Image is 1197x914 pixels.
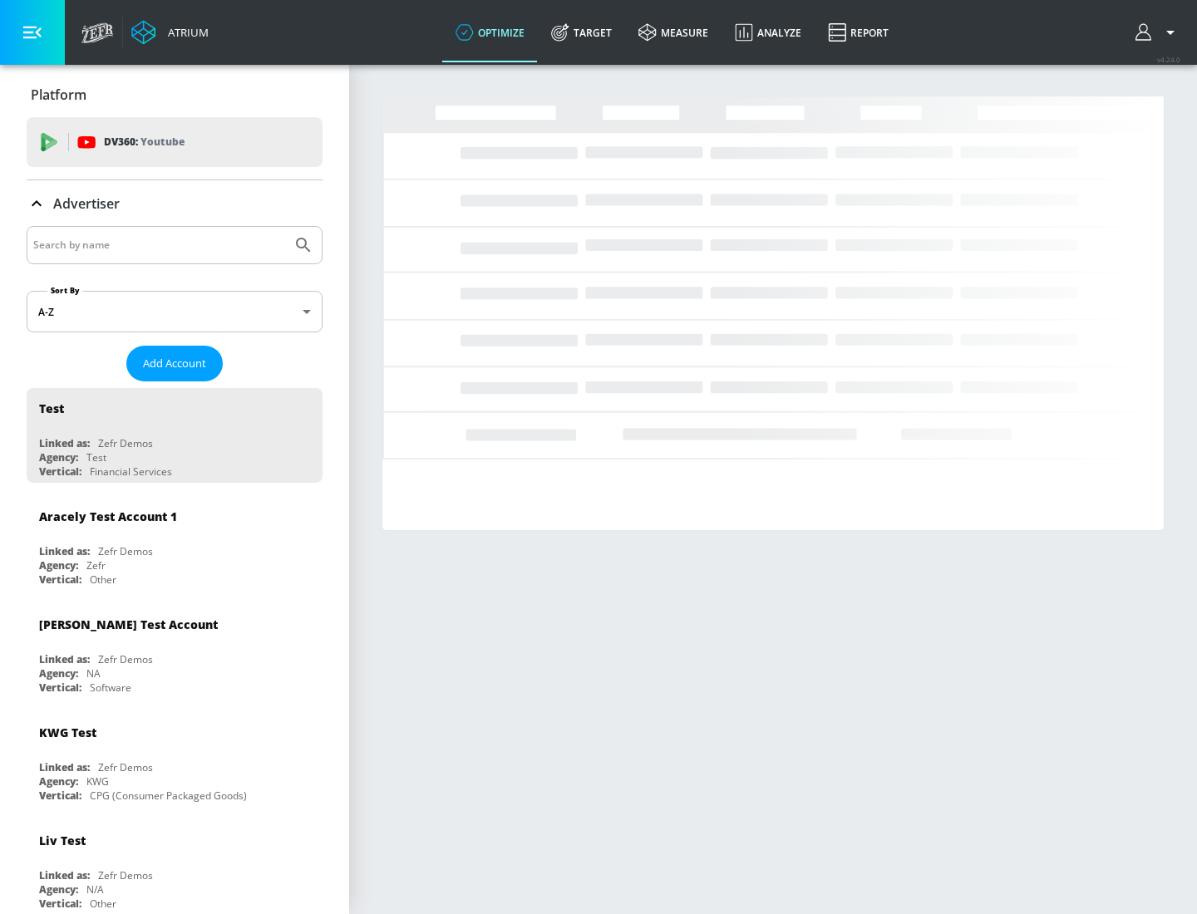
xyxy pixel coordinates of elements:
[39,558,78,572] div: Agency:
[39,882,78,897] div: Agency:
[98,436,153,450] div: Zefr Demos
[39,725,96,740] div: KWG Test
[27,71,323,118] div: Platform
[126,346,223,381] button: Add Account
[27,604,323,699] div: [PERSON_NAME] Test AccountLinked as:Zefr DemosAgency:NAVertical:Software
[39,760,90,774] div: Linked as:
[90,789,247,803] div: CPG (Consumer Packaged Goods)
[31,86,86,104] p: Platform
[39,666,78,681] div: Agency:
[39,450,78,464] div: Agency:
[104,133,185,151] p: DV360:
[53,194,120,213] p: Advertiser
[86,882,104,897] div: N/A
[27,180,323,227] div: Advertiser
[442,2,538,62] a: optimize
[90,464,172,479] div: Financial Services
[90,572,116,587] div: Other
[27,291,323,332] div: A-Z
[39,400,64,416] div: Test
[39,544,90,558] div: Linked as:
[27,712,323,807] div: KWG TestLinked as:Zefr DemosAgency:KWGVertical:CPG (Consumer Packaged Goods)
[39,681,81,695] div: Vertical:
[39,617,218,632] div: [PERSON_NAME] Test Account
[39,464,81,479] div: Vertical:
[98,868,153,882] div: Zefr Demos
[27,388,323,483] div: TestLinked as:Zefr DemosAgency:TestVertical:Financial Services
[47,285,83,296] label: Sort By
[39,789,81,803] div: Vertical:
[39,436,90,450] div: Linked as:
[27,496,323,591] div: Aracely Test Account 1Linked as:Zefr DemosAgency:ZefrVertical:Other
[98,652,153,666] div: Zefr Demos
[33,234,285,256] input: Search by name
[86,450,106,464] div: Test
[86,774,109,789] div: KWG
[538,2,625,62] a: Target
[86,558,106,572] div: Zefr
[1157,55,1180,64] span: v 4.24.0
[98,760,153,774] div: Zefr Demos
[161,25,209,40] div: Atrium
[90,897,116,911] div: Other
[131,20,209,45] a: Atrium
[39,652,90,666] div: Linked as:
[722,2,815,62] a: Analyze
[27,117,323,167] div: DV360: Youtube
[140,133,185,150] p: Youtube
[98,544,153,558] div: Zefr Demos
[39,868,90,882] div: Linked as:
[39,833,86,848] div: Liv Test
[39,897,81,911] div: Vertical:
[90,681,131,695] div: Software
[625,2,722,62] a: measure
[815,2,902,62] a: Report
[39,509,177,524] div: Aracely Test Account 1
[86,666,101,681] div: NA
[143,354,206,373] span: Add Account
[39,774,78,789] div: Agency:
[39,572,81,587] div: Vertical:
